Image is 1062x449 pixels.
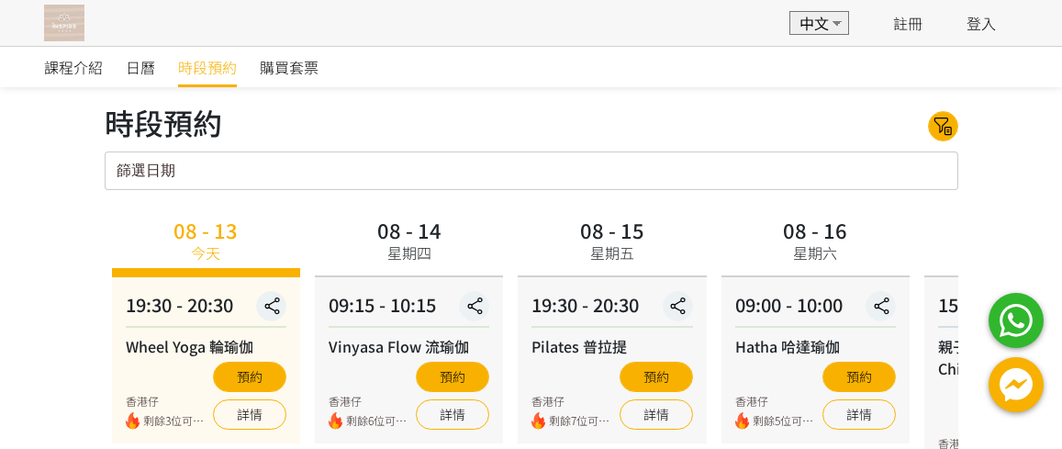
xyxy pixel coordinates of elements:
[387,241,431,264] div: 星期四
[126,393,208,410] div: 香港仔
[126,56,155,78] span: 日曆
[822,362,896,392] button: 預約
[416,399,489,430] a: 詳情
[531,412,545,430] img: fire.png
[329,335,489,357] div: Vinyasa Flow 流瑜伽
[416,362,489,392] button: 預約
[329,393,411,410] div: 香港仔
[967,12,996,34] a: 登入
[213,399,286,430] a: 詳情
[329,291,489,328] div: 09:15 - 10:15
[735,335,896,357] div: Hatha 哈達瑜伽
[549,412,614,430] span: 剩餘7位可預約
[735,291,896,328] div: 09:00 - 10:00
[126,412,140,430] img: fire.png
[531,393,614,410] div: 香港仔
[105,100,222,144] div: 時段預約
[143,412,208,430] span: 剩餘3位可預約
[126,335,286,357] div: Wheel Yoga 輪瑜伽
[178,56,237,78] span: 時段預約
[44,56,103,78] span: 課程介紹
[793,241,837,264] div: 星期六
[329,412,342,430] img: fire.png
[126,291,286,328] div: 19:30 - 20:30
[44,5,84,41] img: T57dtJh47iSJKDtQ57dN6xVUMYY2M0XQuGF02OI4.png
[191,241,220,264] div: 今天
[580,219,644,240] div: 08 - 15
[377,219,442,240] div: 08 - 14
[620,399,693,430] a: 詳情
[260,56,319,78] span: 購買套票
[178,47,237,87] a: 時段預約
[531,291,692,328] div: 19:30 - 20:30
[346,412,411,430] span: 剩餘6位可預約
[260,47,319,87] a: 購買套票
[173,219,238,240] div: 08 - 13
[44,47,103,87] a: 課程介紹
[822,399,896,430] a: 詳情
[213,362,286,392] button: 預約
[735,393,818,410] div: 香港仔
[753,412,818,430] span: 剩餘5位可預約
[590,241,634,264] div: 星期五
[735,412,749,430] img: fire.png
[893,12,922,34] a: 註冊
[783,219,847,240] div: 08 - 16
[620,362,693,392] button: 預約
[105,152,958,190] input: 篩選日期
[531,335,692,357] div: Pilates 普拉提
[126,47,155,87] a: 日曆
